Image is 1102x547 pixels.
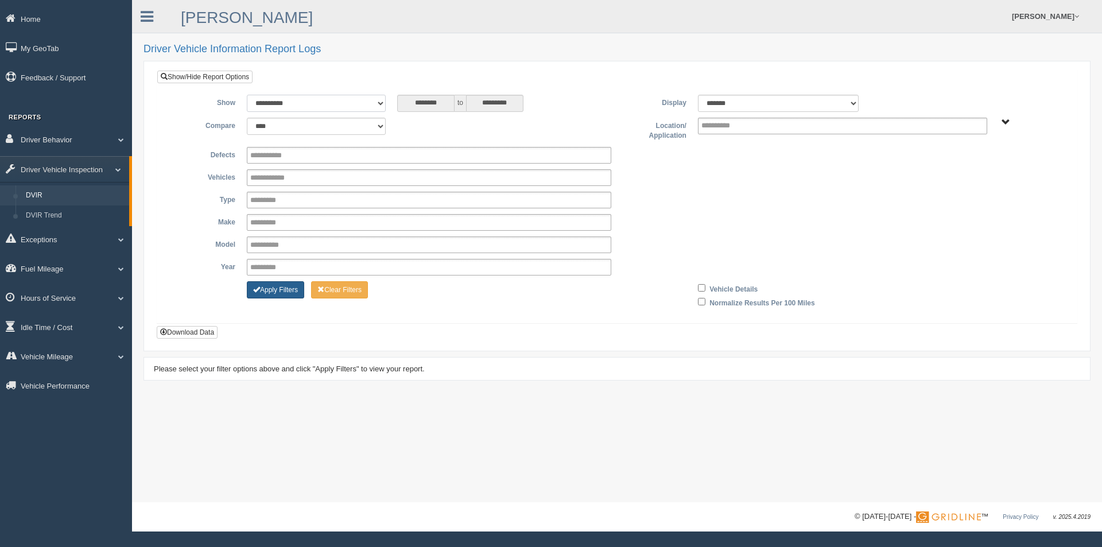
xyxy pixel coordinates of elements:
a: Privacy Policy [1003,514,1038,520]
div: © [DATE]-[DATE] - ™ [855,511,1091,523]
a: [PERSON_NAME] [181,9,313,26]
label: Show [166,95,241,108]
label: Make [166,214,241,228]
a: DVIR Trend [21,205,129,226]
button: Change Filter Options [311,281,368,298]
button: Download Data [157,326,218,339]
img: Gridline [916,511,981,523]
label: Vehicle Details [709,281,758,295]
h2: Driver Vehicle Information Report Logs [143,44,1091,55]
label: Location/ Application [617,118,692,141]
button: Change Filter Options [247,281,304,298]
a: Show/Hide Report Options [157,71,253,83]
a: DVIR [21,185,129,206]
label: Normalize Results Per 100 Miles [709,295,814,309]
label: Model [166,236,241,250]
label: Compare [166,118,241,131]
label: Vehicles [166,169,241,183]
span: to [455,95,466,112]
span: Please select your filter options above and click "Apply Filters" to view your report. [154,364,425,373]
label: Display [617,95,692,108]
label: Type [166,192,241,205]
label: Year [166,259,241,273]
span: v. 2025.4.2019 [1053,514,1091,520]
label: Defects [166,147,241,161]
